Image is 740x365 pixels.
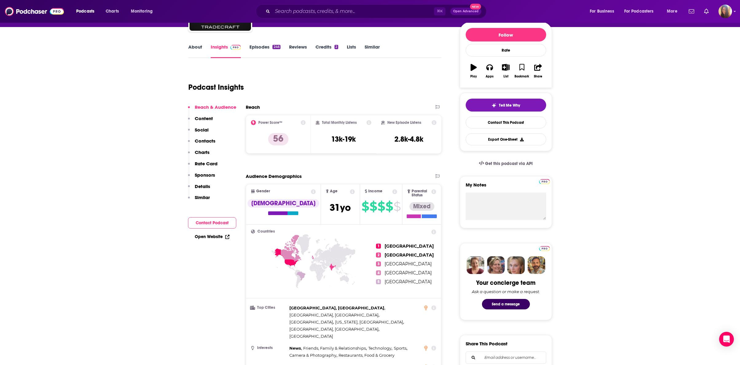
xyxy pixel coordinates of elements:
[482,60,498,82] button: Apps
[249,44,280,58] a: Episodes246
[718,5,732,18] span: Logged in as AHartman333
[257,230,275,234] span: Countries
[289,305,384,310] span: [GEOGRAPHIC_DATA], [GEOGRAPHIC_DATA]
[466,116,546,128] a: Contact This Podcast
[195,183,210,189] p: Details
[368,189,382,193] span: Income
[72,6,102,16] button: open menu
[289,320,333,324] span: [GEOGRAPHIC_DATA]
[188,83,244,92] h1: Podcast Insights
[514,60,530,82] button: Bookmark
[289,44,307,58] a: Reviews
[539,179,550,184] img: Podchaser Pro
[188,138,215,149] button: Contacts
[412,189,430,197] span: Parental Status
[386,202,393,211] span: $
[188,172,215,183] button: Sponsors
[453,10,479,13] span: Open Advanced
[394,135,423,144] h3: 2.8k-4.8k
[466,133,546,145] button: Export One-Sheet
[195,127,209,133] p: Social
[434,7,445,15] span: ⌘ K
[376,279,381,284] span: 5
[188,217,236,229] button: Contact Podcast
[289,326,379,333] span: ,
[248,199,319,208] div: [DEMOGRAPHIC_DATA]
[466,99,546,112] button: tell me why sparkleTell Me Why
[485,161,533,166] span: Get this podcast via API
[289,312,379,319] span: ,
[261,4,492,18] div: Search podcasts, credits, & more...
[385,243,434,249] span: [GEOGRAPHIC_DATA]
[127,6,161,16] button: open menu
[211,44,241,58] a: InsightsPodchaser Pro
[718,5,732,18] img: User Profile
[289,319,334,326] span: ,
[188,183,210,195] button: Details
[370,202,377,211] span: $
[503,75,508,78] div: List
[365,44,380,58] a: Similar
[376,270,381,275] span: 4
[530,60,546,82] button: Share
[188,104,236,116] button: Reach & Audience
[474,156,538,171] a: Get this podcast via API
[376,253,381,257] span: 2
[620,6,663,16] button: open menu
[719,332,734,347] div: Open Intercom Messenger
[251,306,287,310] h3: Top Cities
[394,345,407,352] span: ,
[539,246,550,251] img: Podchaser Pro
[246,173,302,179] h2: Audience Demographics
[272,6,434,16] input: Search podcasts, credits, & more...
[507,256,525,274] img: Jules Profile
[268,133,288,145] p: 56
[188,44,202,58] a: About
[272,45,280,49] div: 246
[409,202,434,211] div: Mixed
[335,320,403,324] span: [US_STATE], [GEOGRAPHIC_DATA]
[188,149,209,161] button: Charts
[393,202,401,211] span: $
[335,45,338,49] div: 2
[385,261,432,267] span: [GEOGRAPHIC_DATA]
[289,312,378,317] span: [GEOGRAPHIC_DATA], [GEOGRAPHIC_DATA]
[188,127,209,138] button: Social
[362,202,369,211] span: $
[585,6,622,16] button: open menu
[718,5,732,18] button: Show profile menu
[195,149,209,155] p: Charts
[289,304,385,312] span: ,
[378,202,385,211] span: $
[515,75,529,78] div: Bookmark
[5,6,64,17] img: Podchaser - Follow, Share and Rate Podcasts
[330,202,351,214] span: 31 yo
[486,75,494,78] div: Apps
[368,346,391,351] span: Technology
[466,351,546,364] div: Search followers
[289,352,337,359] span: ,
[246,104,260,110] h2: Reach
[188,161,217,172] button: Rate Card
[498,60,514,82] button: List
[491,103,496,108] img: tell me why sparkle
[339,353,394,358] span: Restaurants, Food & Grocery
[385,270,432,276] span: [GEOGRAPHIC_DATA]
[258,120,282,125] h2: Power Score™
[289,334,333,339] span: [GEOGRAPHIC_DATA]
[368,345,392,352] span: ,
[188,116,213,127] button: Content
[499,103,520,108] span: Tell Me Why
[471,352,541,363] input: Email address or username...
[534,75,542,78] div: Share
[590,7,614,16] span: For Business
[466,182,546,193] label: My Notes
[394,346,406,351] span: Sports
[195,194,210,200] p: Similar
[702,6,711,17] a: Show notifications dropdown
[195,161,217,167] p: Rate Card
[230,45,241,50] img: Podchaser Pro
[385,252,434,258] span: [GEOGRAPHIC_DATA]
[330,189,338,193] span: Age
